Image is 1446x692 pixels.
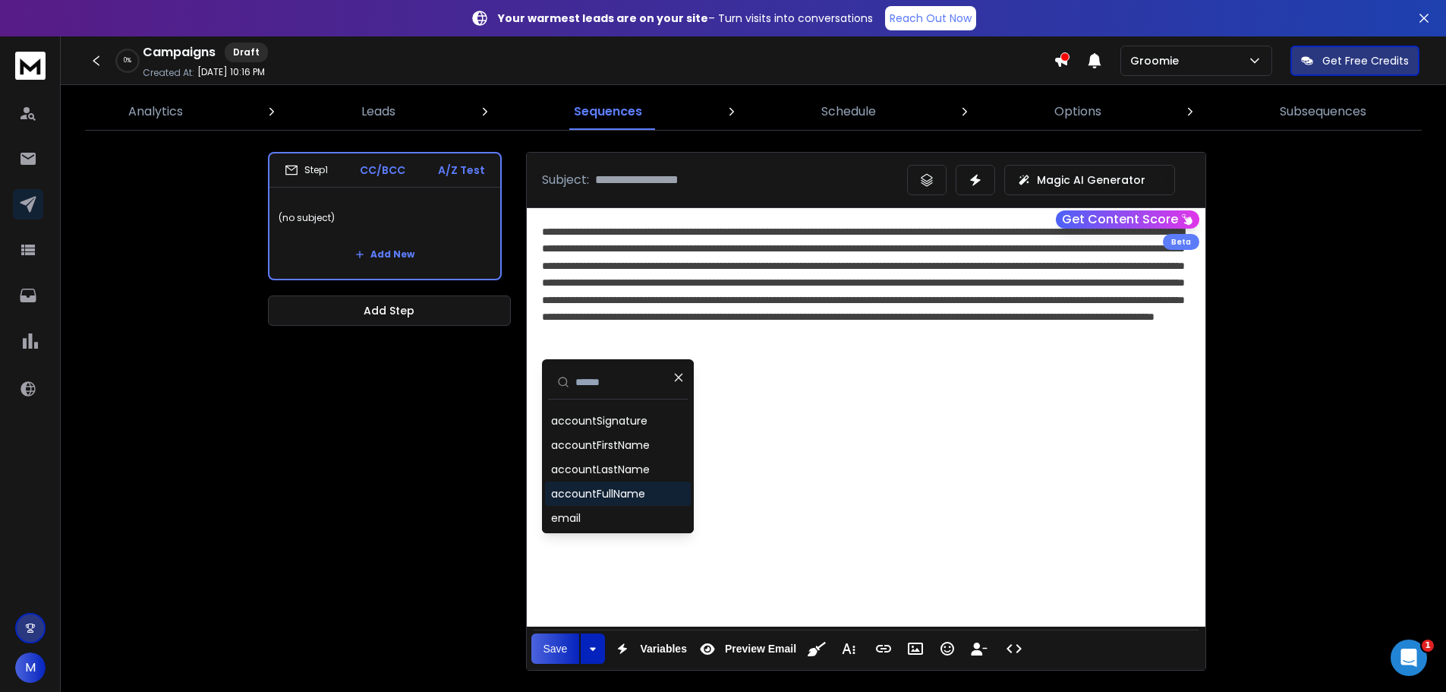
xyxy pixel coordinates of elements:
[1056,210,1199,229] button: Get Content Score
[15,653,46,683] button: M
[551,486,645,501] div: accountFullName
[15,52,46,80] img: logo
[551,438,650,453] div: accountFirstName
[531,634,580,664] button: Save
[722,643,799,656] span: Preview Email
[498,11,873,26] p: – Turn visits into conversations
[542,171,589,189] p: Subject:
[1054,103,1101,121] p: Options
[1004,165,1175,195] button: Magic AI Generator
[890,11,972,26] p: Reach Out Now
[637,643,690,656] span: Variables
[124,56,131,65] p: 0 %
[551,413,647,428] div: accountSignature
[119,93,192,130] a: Analytics
[885,6,976,30] a: Reach Out Now
[551,462,650,477] div: accountLastName
[360,163,405,178] p: CC/BCC
[693,634,799,664] button: Preview Email
[1280,103,1366,121] p: Subsequences
[1000,634,1029,664] button: Code View
[1391,640,1427,676] iframe: Intercom live chat
[343,239,427,270] button: Add New
[901,634,930,664] button: Insert Image (Ctrl+P)
[551,510,581,526] div: email
[128,103,183,121] p: Analytics
[821,103,876,121] p: Schedule
[1037,172,1145,188] p: Magic AI Generator
[361,103,395,121] p: Leads
[438,163,485,178] p: A/Z Test
[1322,53,1409,68] p: Get Free Credits
[225,43,268,62] div: Draft
[1271,93,1375,130] a: Subsequences
[1045,93,1110,130] a: Options
[1290,46,1419,76] button: Get Free Credits
[802,634,831,664] button: Clean HTML
[1130,53,1185,68] p: Groomie
[834,634,863,664] button: More Text
[197,66,265,78] p: [DATE] 10:16 PM
[869,634,898,664] button: Insert Link (Ctrl+K)
[285,163,328,177] div: Step 1
[143,67,194,79] p: Created At:
[608,634,690,664] button: Variables
[812,93,885,130] a: Schedule
[565,93,651,130] a: Sequences
[268,295,511,326] button: Add Step
[1422,640,1434,652] span: 1
[143,43,216,62] h1: Campaigns
[1163,234,1199,250] div: Beta
[352,93,405,130] a: Leads
[279,197,491,239] p: (no subject)
[498,11,708,26] strong: Your warmest leads are on your site
[933,634,962,664] button: Emoticons
[574,103,642,121] p: Sequences
[268,152,502,280] li: Step1CC/BCCA/Z Test(no subject)Add New
[965,634,994,664] button: Insert Unsubscribe Link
